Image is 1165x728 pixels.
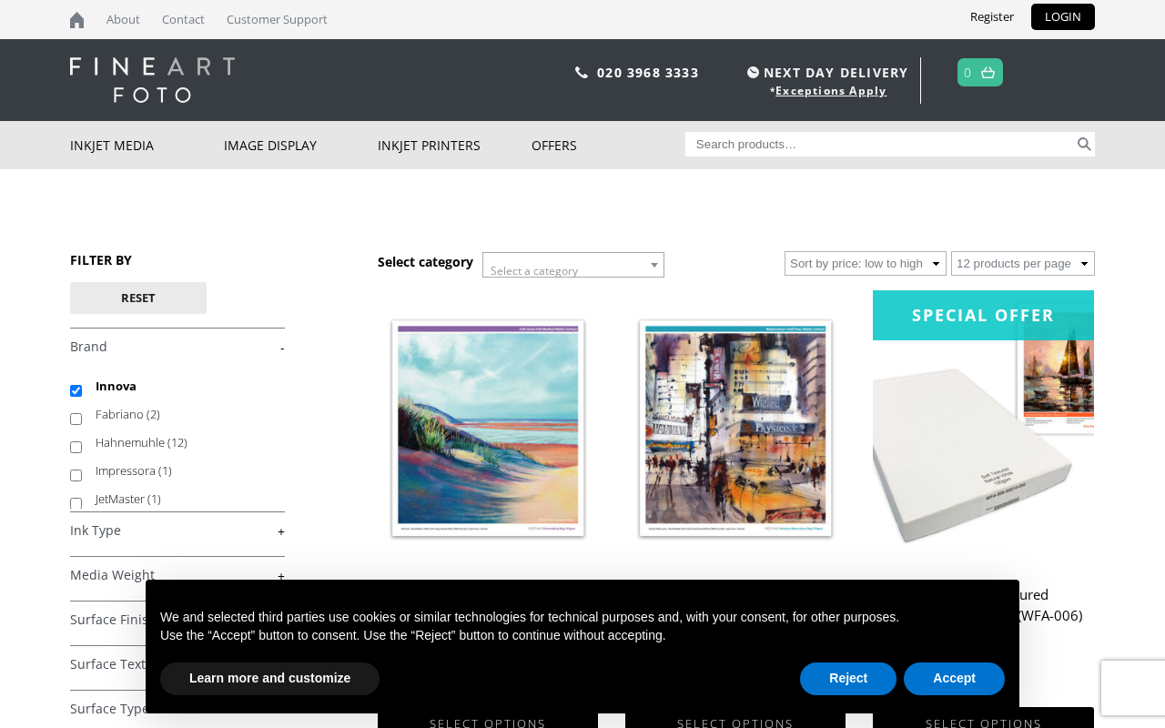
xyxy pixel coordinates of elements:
[70,601,285,637] h4: Surface Finish
[70,511,285,548] h4: Ink Type
[491,263,578,278] span: Select a category
[70,339,285,356] a: -
[70,690,285,726] h4: Surface Type
[964,59,972,86] a: 0
[167,434,187,450] span: (12)
[70,328,285,364] h4: Brand
[70,556,285,592] h4: Media Weight
[873,290,1093,566] img: *White Label* Soft Textured Natural White 190gsm (WFA-006)
[160,662,380,695] button: Learn more and customize
[96,372,268,400] label: Innova
[70,522,285,540] a: +
[378,253,473,270] h3: Select category
[597,64,699,81] a: 020 3968 3333
[70,701,285,718] a: +
[96,457,268,485] label: Impressora
[743,62,908,83] span: NEXT DAY DELIVERY
[800,662,897,695] button: Reject
[70,612,285,629] a: +
[158,462,172,479] span: (1)
[904,662,1005,695] button: Accept
[96,485,268,513] label: JetMaster
[873,290,1093,695] a: Special Offer*White Label* Soft Textured Natural White 190gsm (WFA-006) £16.99
[873,290,1093,340] div: Special Offer
[625,290,846,695] a: Editions Fabriano Artistico Watercolour Rag 310gsm (IFA-108) £6.29
[775,83,886,98] a: Exceptions Apply
[785,251,947,276] select: Shop order
[378,121,532,169] a: Inkjet Printers
[625,290,846,566] img: Editions Fabriano Artistico Watercolour Rag 310gsm (IFA-108)
[224,121,378,169] a: Image Display
[147,406,160,422] span: (2)
[1031,4,1095,30] a: LOGIN
[747,66,759,78] img: time.svg
[160,609,1005,627] p: We and selected third parties use cookies or similar technologies for technical purposes and, wit...
[981,66,995,78] img: basket.svg
[70,656,285,673] a: +
[70,57,235,103] img: logo-white.svg
[70,645,285,682] h4: Surface Texture
[147,490,161,507] span: (1)
[70,282,207,314] button: Reset
[160,627,1005,645] p: Use the “Accept” button to consent. Use the “Reject” button to continue without accepting.
[685,132,1075,157] input: Search products…
[96,429,268,457] label: Hahnemuhle
[1074,132,1095,157] button: Search
[96,400,268,429] label: Fabriano
[70,251,285,268] h3: FILTER BY
[575,66,588,78] img: phone.svg
[957,4,1028,30] a: Register
[70,567,285,584] a: +
[378,290,598,566] img: Editions Fabriano Printmaking Rag 310gsm (IFA-107)
[70,121,224,169] a: Inkjet Media
[378,290,598,695] a: Editions Fabriano Printmaking Rag 310gsm (IFA-107) £6.29
[532,121,685,169] a: Offers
